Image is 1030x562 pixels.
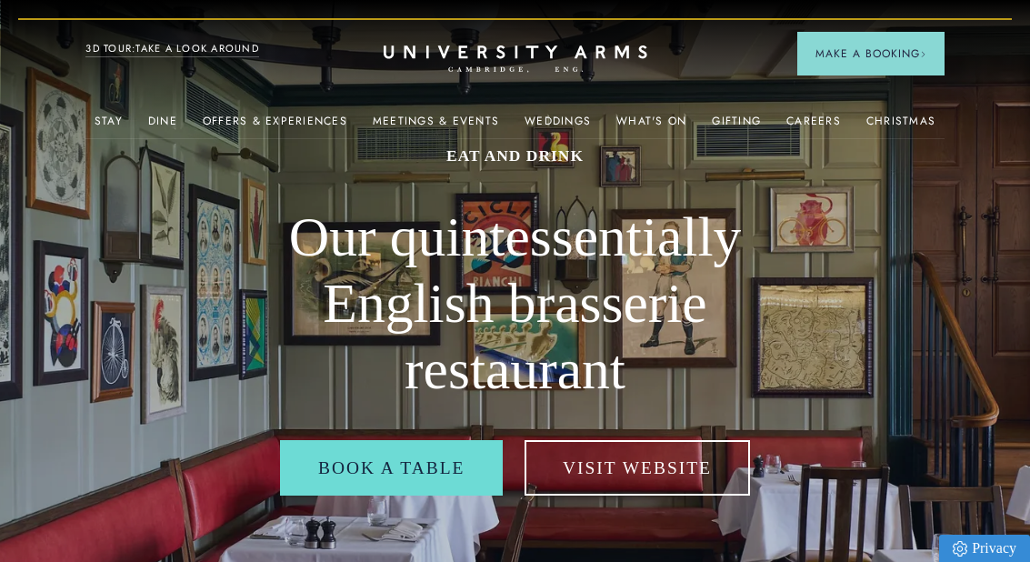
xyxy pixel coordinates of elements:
[384,45,647,74] a: Home
[95,115,123,138] a: Stay
[85,41,259,57] a: 3D TOUR:TAKE A LOOK AROUND
[373,115,499,138] a: Meetings & Events
[797,32,945,75] button: Make a BookingArrow icon
[257,204,773,404] h2: Our quintessentially English brasserie restaurant
[280,440,503,496] a: Book a table
[920,51,926,57] img: Arrow icon
[148,115,177,138] a: Dine
[815,45,926,62] span: Make a Booking
[616,115,686,138] a: What's On
[525,440,750,496] a: Visit Website
[786,115,841,138] a: Careers
[257,146,773,167] h1: Eat and drink
[203,115,347,138] a: Offers & Experiences
[525,115,591,138] a: Weddings
[953,541,967,557] img: Privacy
[866,115,935,138] a: Christmas
[939,535,1030,562] a: Privacy
[712,115,761,138] a: Gifting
